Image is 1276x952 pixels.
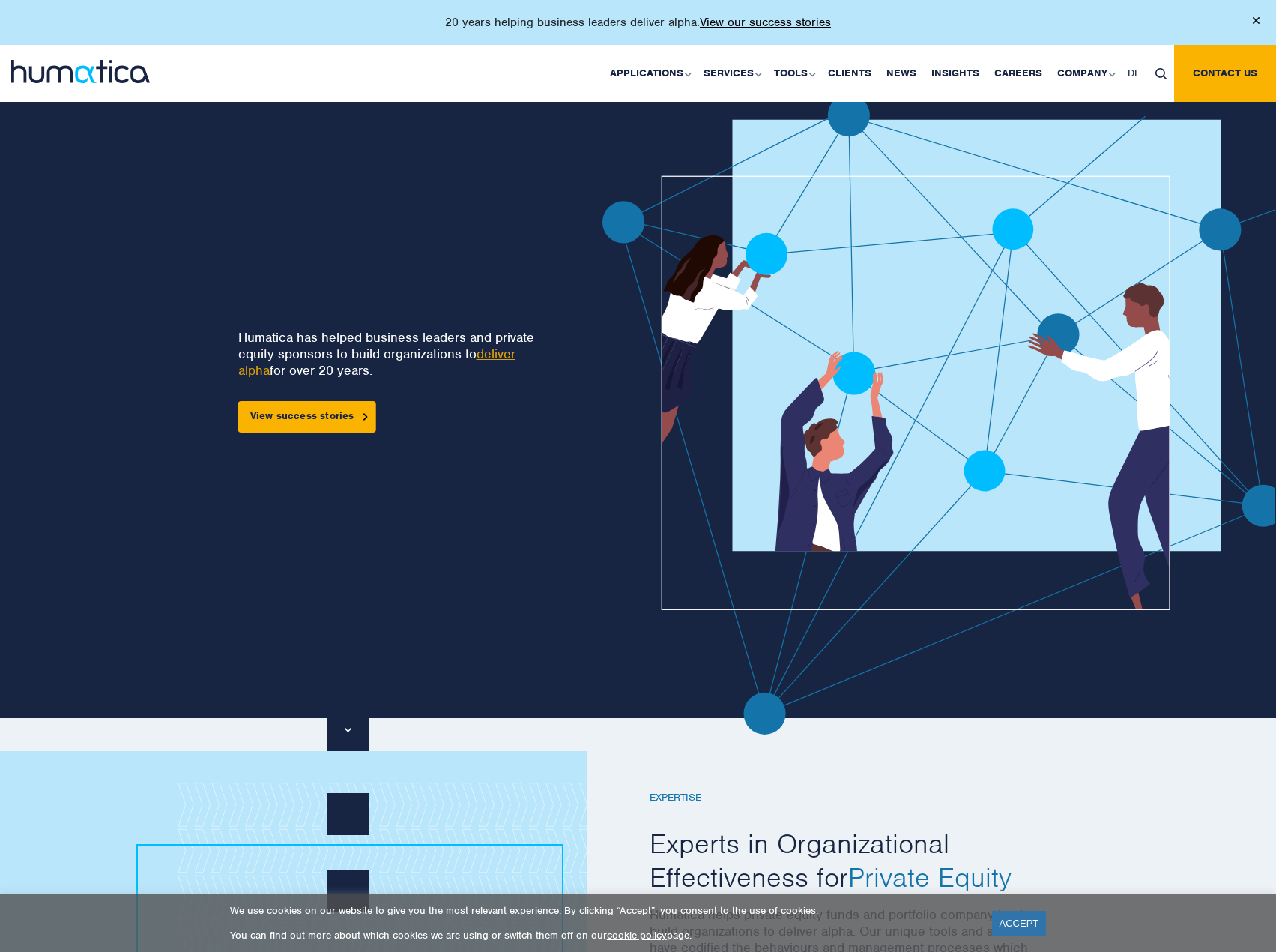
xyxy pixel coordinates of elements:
span: DE [1128,67,1140,79]
a: deliver alpha [238,346,515,379]
a: DE [1120,45,1148,102]
a: Insights [924,45,987,102]
a: Careers [987,45,1050,102]
h6: EXPERTISE [650,792,1054,804]
a: Clients [820,45,879,102]
img: downarrow [345,728,351,732]
img: search_icon [1155,68,1167,79]
img: logo [11,60,150,83]
a: News [879,45,924,102]
a: View our success stories [700,15,831,30]
a: Tools [766,45,820,102]
p: We use cookies on our website to give you the most relevant experience. By clicking “Accept”, you... [230,904,973,917]
span: Private Equity [848,860,1012,894]
a: Applications [602,45,696,102]
a: View success stories [238,401,376,433]
h2: Experts in Organizational Effectiveness for [650,827,1054,895]
p: You can find out more about which cookies we are using or switch them off on our page. [230,929,973,942]
a: ACCEPT [992,911,1047,936]
a: Services [696,45,766,102]
p: Humatica has helped business leaders and private equity sponsors to build organizations to for ov... [238,329,548,379]
p: 20 years helping business leaders deliver alpha. [445,15,831,30]
a: Contact us [1174,45,1276,102]
a: cookie policy [607,929,667,942]
img: arrowicon [363,413,368,420]
a: Company [1050,45,1120,102]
